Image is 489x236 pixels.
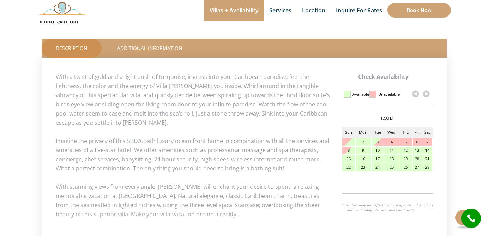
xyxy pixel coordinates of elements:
div: 5 [399,138,412,146]
img: Awesome Logo [38,2,86,15]
td: Sat [422,127,433,138]
div: 23 [356,163,371,171]
td: Sun [342,127,355,138]
div: 21 [422,155,432,163]
td: Thu [399,127,412,138]
p: Imagine the privacy of this 5BD/6Bath luxury ocean front home in combination with all the service... [56,136,433,173]
td: Wed [384,127,399,138]
div: Available [352,88,369,100]
div: Unavailable [378,88,400,100]
a: Additional Information [103,39,197,58]
div: 22 [342,163,355,171]
div: 11 [384,147,399,154]
td: Tue [371,127,384,138]
div: 2 [356,138,371,146]
div: 10 [372,147,384,154]
a: call [461,209,481,228]
div: 9 [356,147,371,154]
div: 19 [399,155,412,163]
div: 7 [422,138,432,146]
div: 24 [372,163,384,171]
div: 1 [342,138,355,146]
div: 26 [399,163,412,171]
a: Book Now [387,3,451,18]
div: 20 [413,155,421,163]
i: call [463,210,479,226]
div: 17 [372,155,384,163]
div: 4 [384,138,399,146]
div: 25 [384,163,399,171]
div: 18 [384,155,399,163]
div: 8 [342,147,355,154]
div: 13 [413,147,421,154]
a: Description [42,39,102,58]
p: With a twist of gold and a light push of turquoise, ingress into your Caribbean paradise; feel th... [56,72,433,127]
div: 16 [356,155,371,163]
div: 6 [413,138,421,146]
p: With stunning views from every angle, [PERSON_NAME] will enchant your desire to spend a relaxing ... [56,182,433,219]
div: 14 [422,147,432,154]
div: 3 [372,138,384,146]
td: Fri [412,127,422,138]
div: [DATE] [342,113,433,124]
div: 12 [399,147,412,154]
div: 27 [413,163,421,171]
div: 15 [342,155,355,163]
td: Mon [355,127,371,138]
div: 28 [422,163,432,171]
